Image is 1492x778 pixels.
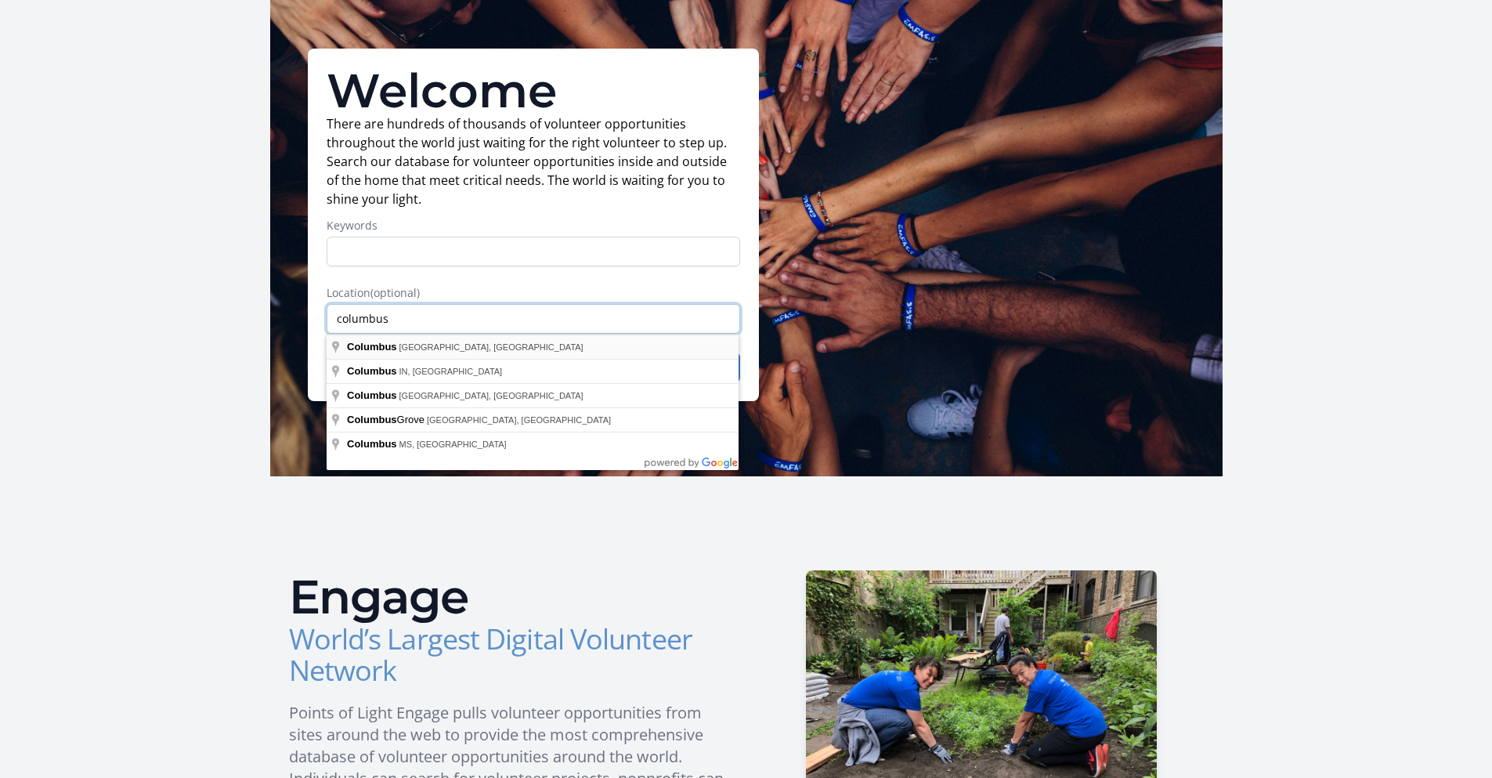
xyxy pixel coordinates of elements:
[399,391,583,400] span: [GEOGRAPHIC_DATA], [GEOGRAPHIC_DATA]
[399,367,503,376] span: IN, [GEOGRAPHIC_DATA]
[399,342,583,352] span: [GEOGRAPHIC_DATA], [GEOGRAPHIC_DATA]
[347,414,427,425] span: Grove
[347,389,397,401] span: Columbus
[347,438,397,450] span: Columbus
[427,415,611,425] span: [GEOGRAPHIC_DATA], [GEOGRAPHIC_DATA]
[289,624,734,686] h3: World’s Largest Digital Volunteer Network
[327,218,740,233] label: Keywords
[399,440,507,449] span: MS, [GEOGRAPHIC_DATA]
[327,67,740,114] h1: Welcome
[327,114,740,208] p: There are hundreds of thousands of volunteer opportunities throughout the world just waiting for ...
[347,341,397,353] span: Columbus
[347,414,397,425] span: Columbus
[370,285,420,300] span: (optional)
[327,304,740,334] input: Enter a location
[289,574,734,621] h2: Engage
[327,285,740,301] label: Location
[347,365,397,377] span: Columbus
